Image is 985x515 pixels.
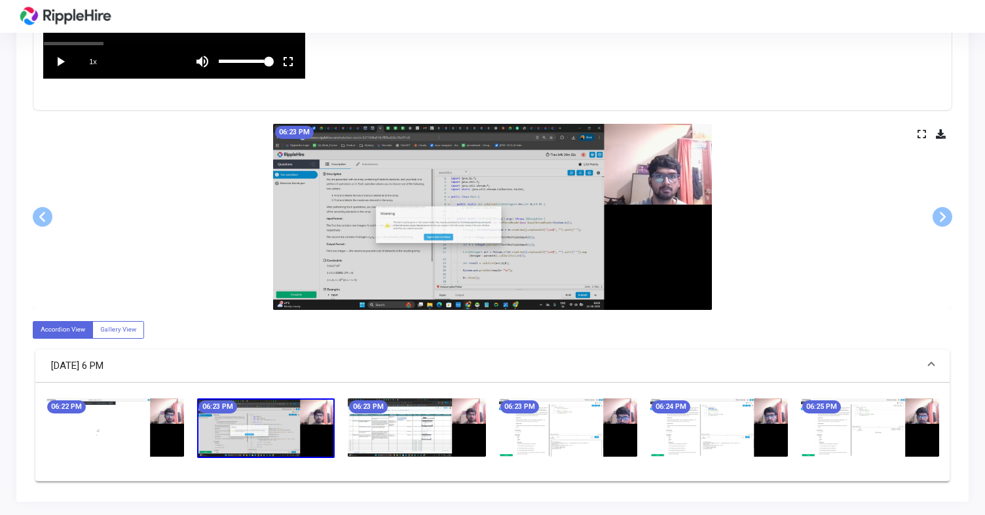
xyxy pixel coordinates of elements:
img: screenshot-1755867232113.jpeg [499,398,637,457]
img: logo [16,3,115,29]
div: volume level [219,45,272,78]
img: screenshot-1755867186339.jpeg [348,398,486,457]
mat-chip: 06:22 PM [47,400,86,413]
img: screenshot-1755867352117.jpeg [801,398,939,457]
label: Accordion View [33,321,93,339]
span: playback speed button [77,45,109,78]
img: screenshot-1755867183210.jpeg [273,124,712,310]
mat-panel-title: [DATE] 6 PM [51,358,918,373]
div: [DATE] 6 PM [35,383,950,482]
mat-chip: 06:23 PM [349,400,388,413]
mat-chip: 06:23 PM [500,400,539,413]
img: screenshot-1755867292109.jpeg [650,398,789,457]
label: Gallery View [92,321,144,339]
mat-expansion-panel-header: [DATE] 6 PM [35,350,950,383]
mat-chip: 06:25 PM [802,400,841,413]
img: screenshot-1755867183210.jpeg [197,398,335,459]
mat-chip: 06:23 PM [198,400,237,413]
mat-chip: 06:24 PM [652,400,690,413]
mat-chip: 06:23 PM [275,126,314,139]
img: screenshot-1755867171865.jpeg [46,398,184,457]
div: scrub bar [44,42,305,45]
